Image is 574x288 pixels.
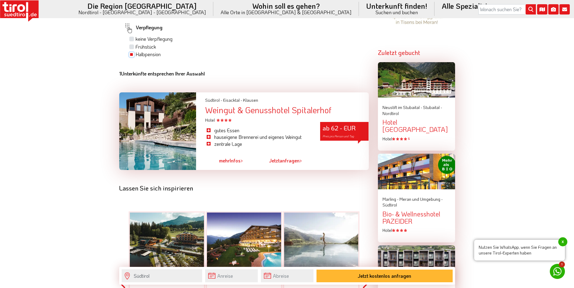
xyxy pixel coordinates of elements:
sup: S [408,136,410,141]
span: Klausen [243,97,258,103]
span: Stubaital - [423,104,442,110]
input: Abreise [261,269,313,282]
li: gutes Essen [205,127,311,134]
input: Wonach suchen Sie? [478,4,536,14]
li: hauseigene Brennerei und eigenes Weingut [205,134,311,140]
span: x [558,237,567,246]
span: Jetzt [269,157,280,164]
i: Fotogalerie [548,4,559,14]
div: ab 62 - EUR [320,122,369,141]
span: 1 [559,261,565,267]
span: Nutzen Sie WhatsApp, wenn Sie Fragen an unsere Tirol-Experten haben [474,240,565,261]
b: 1 [119,70,121,77]
span: > [241,157,243,164]
input: Anreise [205,269,258,282]
span: Meran und Umgebung - [399,196,443,202]
strong: Zuletzt gebucht [378,49,420,56]
b: Unterkünfte entsprechen Ihrer Auswahl [119,70,205,77]
span: Südtirol [382,202,397,208]
a: 1 Nutzen Sie WhatsApp, wenn Sie Fragen an unsere Tirol-Experten habenx [550,264,565,279]
small: Nordtirol - [GEOGRAPHIC_DATA] - [GEOGRAPHIC_DATA] [78,10,206,15]
span: Hotel [205,117,231,123]
label: keine Verpflegung [136,36,172,42]
span: Südtirol - [205,97,222,103]
label: Verpflegung [124,21,162,35]
button: Jetzt kostenlos anfragen [317,270,453,282]
span: Eisacktal - [223,97,242,103]
small: Alle Orte in [GEOGRAPHIC_DATA] & [GEOGRAPHIC_DATA] [221,10,352,15]
a: mehrInfos> [219,154,243,168]
label: Halbpension [136,51,161,58]
i: Kontakt [559,4,570,14]
div: Hotel [382,136,451,142]
label: Frühstück [136,43,156,50]
a: Marling - Meran und Umgebung - Südtirol Bio- & Wellnesshotel PAZEIDER Hotel [382,196,451,233]
span: mehr [219,157,230,164]
div: Hotel [GEOGRAPHIC_DATA] [382,119,451,133]
input: Wo soll's hingehen? [122,269,202,282]
a: Jetztanfragen> [269,154,302,168]
span: Neustift im Stubaital - [382,104,422,110]
span: Nordtirol [382,110,399,116]
div: Weingut & Genusshotel Spitalerhof [205,105,369,115]
i: Karte öffnen [537,4,547,14]
span: Preis pro Person und Tag [323,134,354,138]
a: Neustift im Stubaital - Stubaital - Nordtirol Hotel [GEOGRAPHIC_DATA] Hotel S [382,104,451,142]
small: Suchen und buchen [366,10,427,15]
span: Marling - [382,196,399,202]
li: zentrale Lage [205,141,311,147]
div: Lassen Sie sich inspirieren [119,184,369,191]
div: Hotel [382,227,451,233]
span: > [300,157,302,164]
div: Bio- & Wellnesshotel PAZEIDER [382,210,451,225]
